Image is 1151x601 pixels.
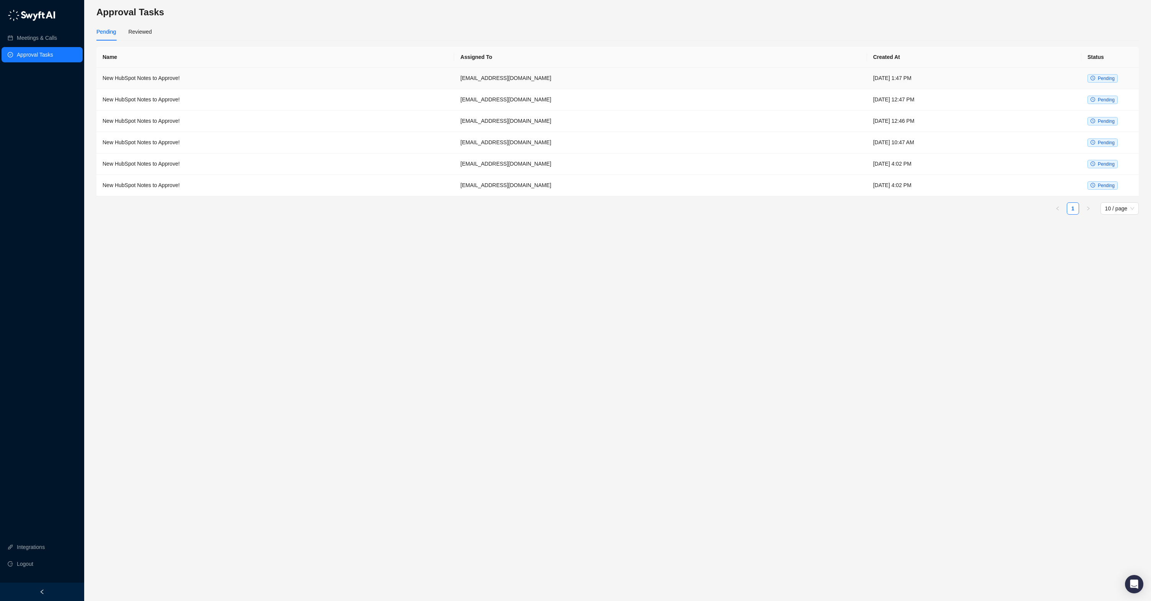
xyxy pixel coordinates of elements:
[1067,203,1079,214] a: 1
[1100,202,1139,215] div: Page Size
[17,539,45,555] a: Integrations
[96,111,454,132] td: New HubSpot Notes to Approve!
[867,47,1081,68] th: Created At
[454,68,867,89] td: [EMAIL_ADDRESS][DOMAIN_NAME]
[1055,206,1060,211] span: left
[96,28,116,36] div: Pending
[8,561,13,567] span: logout
[96,68,454,89] td: New HubSpot Notes to Approve!
[1091,161,1095,166] span: clock-circle
[96,153,454,175] td: New HubSpot Notes to Approve!
[867,111,1081,132] td: [DATE] 12:46 PM
[867,153,1081,175] td: [DATE] 4:02 PM
[96,6,1139,18] h3: Approval Tasks
[454,47,867,68] th: Assigned To
[454,111,867,132] td: [EMAIL_ADDRESS][DOMAIN_NAME]
[17,30,57,46] a: Meetings & Calls
[96,47,454,68] th: Name
[39,589,45,594] span: left
[96,89,454,111] td: New HubSpot Notes to Approve!
[1098,140,1115,145] span: Pending
[1098,161,1115,167] span: Pending
[454,89,867,111] td: [EMAIL_ADDRESS][DOMAIN_NAME]
[17,556,33,572] span: Logout
[1105,203,1134,214] span: 10 / page
[867,175,1081,196] td: [DATE] 4:02 PM
[1086,206,1091,211] span: right
[1098,119,1115,124] span: Pending
[17,47,53,62] a: Approval Tasks
[8,10,55,21] img: logo-05li4sbe.png
[1067,202,1079,215] li: 1
[96,132,454,153] td: New HubSpot Notes to Approve!
[1098,76,1115,81] span: Pending
[1082,202,1094,215] li: Next Page
[1052,202,1064,215] li: Previous Page
[1052,202,1064,215] button: left
[1098,183,1115,188] span: Pending
[867,89,1081,111] td: [DATE] 12:47 PM
[128,28,152,36] div: Reviewed
[454,153,867,175] td: [EMAIL_ADDRESS][DOMAIN_NAME]
[1082,202,1094,215] button: right
[867,132,1081,153] td: [DATE] 10:47 AM
[1091,119,1095,123] span: clock-circle
[96,175,454,196] td: New HubSpot Notes to Approve!
[1125,575,1143,593] div: Open Intercom Messenger
[1091,183,1095,187] span: clock-circle
[1091,97,1095,102] span: clock-circle
[1081,47,1139,68] th: Status
[454,132,867,153] td: [EMAIL_ADDRESS][DOMAIN_NAME]
[867,68,1081,89] td: [DATE] 1:47 PM
[1091,76,1095,80] span: clock-circle
[454,175,867,196] td: [EMAIL_ADDRESS][DOMAIN_NAME]
[1091,140,1095,145] span: clock-circle
[1098,97,1115,103] span: Pending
